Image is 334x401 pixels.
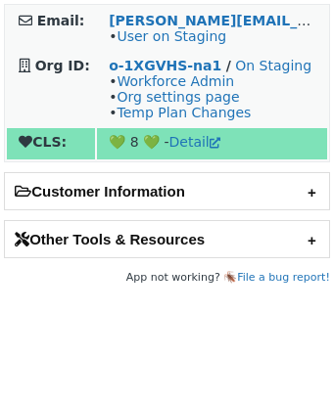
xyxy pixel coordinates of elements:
[97,128,327,159] td: 💚 8 💚 -
[169,134,220,150] a: Detail
[109,73,251,120] span: • • •
[117,28,226,44] a: User on Staging
[117,89,239,105] a: Org settings page
[226,58,231,73] strong: /
[237,271,330,284] a: File a bug report!
[109,28,226,44] span: •
[109,58,221,73] a: o-1XGVHS-na1
[37,13,85,28] strong: Email:
[117,73,234,89] a: Workforce Admin
[19,134,67,150] strong: CLS:
[235,58,311,73] a: On Staging
[35,58,90,73] strong: Org ID:
[5,221,329,257] h2: Other Tools & Resources
[117,105,251,120] a: Temp Plan Changes
[4,268,330,288] footer: App not working? 🪳
[5,173,329,209] h2: Customer Information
